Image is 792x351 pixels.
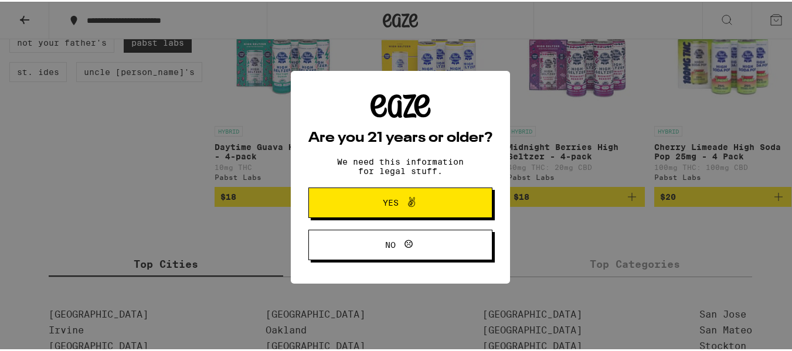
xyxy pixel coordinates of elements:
[308,130,492,144] h2: Are you 21 years or older?
[308,186,492,216] button: Yes
[383,197,399,205] span: Yes
[327,155,474,174] p: We need this information for legal stuff.
[308,228,492,258] button: No
[385,239,396,247] span: No
[7,8,84,18] span: Hi. Need any help?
